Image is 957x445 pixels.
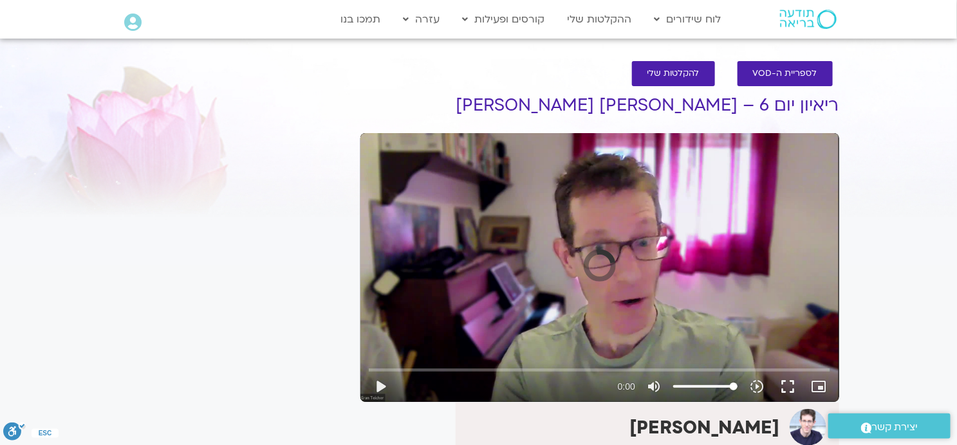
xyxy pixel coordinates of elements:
[396,7,446,32] a: עזרה
[828,413,951,439] a: יצירת קשר
[561,7,638,32] a: ההקלטות שלי
[630,415,780,440] strong: [PERSON_NAME]
[753,69,817,78] span: לספריית ה-VOD
[360,96,839,115] h1: ריאיון יום 6 – [PERSON_NAME] [PERSON_NAME]
[647,7,727,32] a: לוח שידורים
[647,69,700,78] span: להקלטות שלי
[738,61,833,86] a: לספריית ה-VOD
[780,10,837,29] img: תודעה בריאה
[456,7,551,32] a: קורסים ופעילות
[872,419,918,436] span: יצירת קשר
[632,61,715,86] a: להקלטות שלי
[334,7,387,32] a: תמכו בנו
